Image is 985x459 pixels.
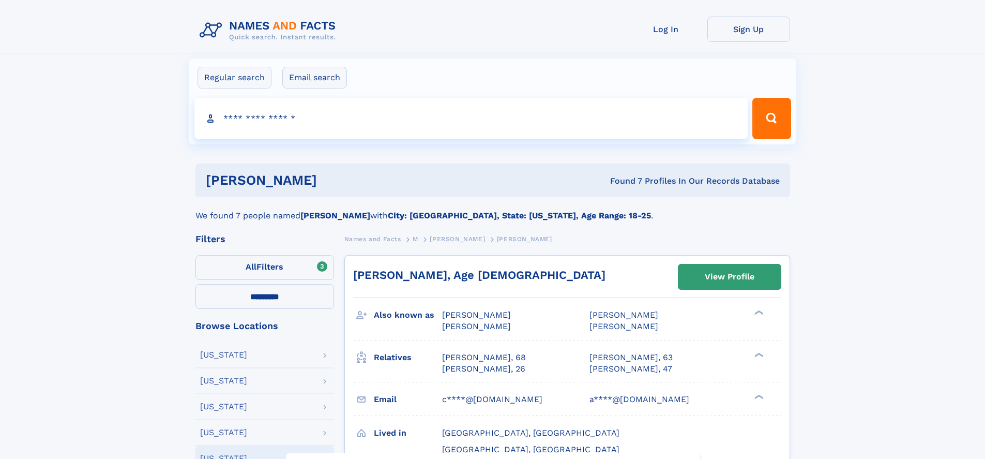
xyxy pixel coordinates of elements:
[430,232,485,245] a: [PERSON_NAME]
[282,67,347,88] label: Email search
[705,265,754,289] div: View Profile
[752,351,764,358] div: ❯
[300,211,370,220] b: [PERSON_NAME]
[589,321,658,331] span: [PERSON_NAME]
[752,309,764,316] div: ❯
[195,234,334,244] div: Filters
[442,428,619,438] span: [GEOGRAPHIC_DATA], [GEOGRAPHIC_DATA]
[463,175,780,187] div: Found 7 Profiles In Our Records Database
[497,235,552,243] span: [PERSON_NAME]
[195,255,334,280] label: Filters
[195,321,334,331] div: Browse Locations
[194,98,748,139] input: search input
[195,197,790,222] div: We found 7 people named with .
[246,262,256,272] span: All
[752,393,764,400] div: ❯
[388,211,651,220] b: City: [GEOGRAPHIC_DATA], State: [US_STATE], Age Range: 18-25
[200,428,247,437] div: [US_STATE]
[374,391,442,408] h3: Email
[344,232,401,245] a: Names and Facts
[442,363,525,375] a: [PERSON_NAME], 26
[442,310,511,320] span: [PERSON_NAME]
[430,235,485,243] span: [PERSON_NAME]
[413,232,418,245] a: M
[374,424,442,442] h3: Lived in
[195,17,344,45] img: Logo Names and Facts
[442,352,526,363] a: [PERSON_NAME], 68
[200,403,247,411] div: [US_STATE]
[198,67,271,88] label: Regular search
[589,363,672,375] a: [PERSON_NAME], 47
[752,98,791,139] button: Search Button
[374,306,442,324] h3: Also known as
[413,235,418,243] span: M
[353,269,605,282] a: [PERSON_NAME], Age [DEMOGRAPHIC_DATA]
[589,310,658,320] span: [PERSON_NAME]
[374,349,442,366] h3: Relatives
[200,351,247,359] div: [US_STATE]
[707,17,790,42] a: Sign Up
[206,174,464,187] h1: [PERSON_NAME]
[200,377,247,385] div: [US_STATE]
[678,264,781,289] a: View Profile
[442,445,619,454] span: [GEOGRAPHIC_DATA], [GEOGRAPHIC_DATA]
[625,17,707,42] a: Log In
[589,352,673,363] a: [PERSON_NAME], 63
[442,321,511,331] span: [PERSON_NAME]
